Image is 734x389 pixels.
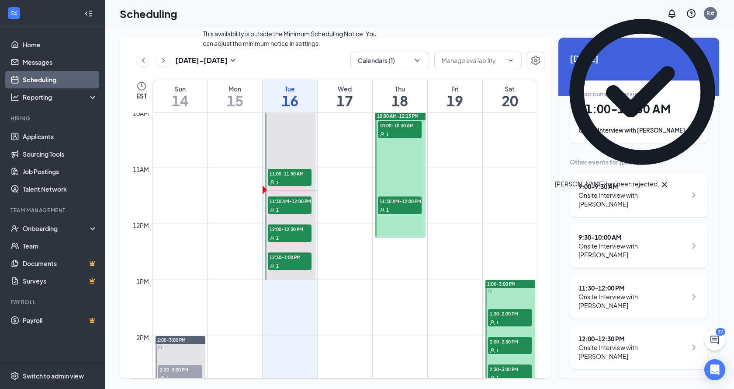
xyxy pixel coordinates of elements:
div: Sat [483,84,537,93]
div: Onsite Interview with [PERSON_NAME] [578,292,686,310]
svg: User [490,375,495,381]
button: ChevronRight [157,54,170,67]
svg: Cross [659,179,670,190]
span: 1 [496,319,499,326]
div: Onsite Interview with [PERSON_NAME] [578,343,686,361]
div: Reporting [23,93,98,102]
svg: Sync [488,289,492,294]
input: Manage availability [442,56,504,65]
div: 2pm [135,333,151,342]
span: 1 [496,375,499,381]
span: 10:00-10:30 AM [378,121,422,130]
div: Payroll [10,298,96,306]
svg: Collapse [84,9,93,18]
a: Scheduling [23,71,97,88]
div: Open Intercom Messenger [704,359,725,380]
h3: [DATE] - [DATE] [175,56,228,65]
div: Hiring [10,115,96,122]
span: 2:00-2:30 PM [488,337,532,346]
div: Fri [428,84,482,93]
h1: 16 [263,93,317,108]
svg: SmallChevronDown [228,55,238,66]
span: 2:30-3:00 PM [158,365,202,374]
svg: ChatActive [710,335,720,345]
h1: 20 [483,93,537,108]
svg: ChevronRight [689,190,699,200]
svg: WorkstreamLogo [10,9,18,18]
span: 11:00-11:30 AM [268,169,312,178]
span: 1:30-2:00 PM [488,309,532,318]
div: 12pm [131,221,151,230]
a: Sourcing Tools [23,145,97,163]
div: 10am [131,109,151,118]
a: Team [23,237,97,255]
div: Onboarding [23,224,90,233]
a: September 20, 2025 [483,80,537,112]
span: EST [136,91,147,100]
button: ChevronLeft [137,54,150,67]
span: 1 [386,131,389,137]
a: DocumentsCrown [23,255,97,272]
span: 11:30 AM-12:00 PM [378,196,422,205]
h1: 15 [208,93,262,108]
a: September 19, 2025 [428,80,482,112]
span: 1 [276,179,279,186]
a: September 16, 2025 [263,80,317,112]
div: 9:30 - 10:00 AM [578,233,686,242]
h1: 18 [373,93,427,108]
a: Applicants [23,128,97,145]
div: This availability is outside the Minimum Scheduling Notice. You can adjust the minimum notice in ... [203,29,377,48]
svg: ChevronRight [159,55,168,66]
svg: UserCheck [10,224,19,233]
span: 12:00-12:30 PM [268,224,312,233]
button: Calendars (1)ChevronDown [350,52,429,69]
a: Messages [23,53,97,71]
svg: ChevronRight [689,241,699,251]
h1: 17 [318,93,372,108]
span: 1 [276,263,279,269]
svg: Settings [530,55,541,66]
div: Thu [373,84,427,93]
div: Wed [318,84,372,93]
span: 10:00 AM-12:15 PM [377,113,419,119]
svg: User [270,207,275,213]
div: Tue [263,84,317,93]
div: Team Management [10,207,96,214]
div: Onsite Interview with [PERSON_NAME] [578,242,686,259]
h1: Scheduling [120,6,177,21]
svg: Clock [136,81,147,91]
svg: ChevronRight [689,342,699,353]
button: Settings [527,52,544,69]
svg: CheckmarkCircle [555,4,730,179]
svg: User [490,320,495,325]
svg: User [490,348,495,353]
div: [PERSON_NAME] has been rejected. [555,179,659,190]
svg: User [380,207,385,213]
div: 11am [131,165,151,174]
a: Job Postings [23,163,97,180]
h1: 19 [428,93,482,108]
span: 1 [386,207,389,213]
svg: Sync [158,345,162,350]
span: 2:30-3:00 PM [488,364,532,373]
button: ChatActive [704,329,725,350]
div: 11:30 - 12:00 PM [578,284,686,292]
span: 11:30 AM-12:00 PM [268,196,312,205]
a: September 14, 2025 [153,80,207,112]
a: September 15, 2025 [208,80,262,112]
span: 1 [276,235,279,241]
svg: User [270,263,275,269]
svg: User [380,132,385,137]
svg: Analysis [10,93,19,102]
svg: User [160,376,165,381]
span: 12:30-1:00 PM [268,252,312,261]
svg: ChevronLeft [139,55,148,66]
svg: ChevronDown [507,57,514,64]
svg: Settings [10,371,19,380]
div: Switch to admin view [23,371,84,380]
span: 1 [166,375,169,382]
span: 1 [276,207,279,213]
div: Onsite Interview with [PERSON_NAME] [578,191,686,208]
a: PayrollCrown [23,312,97,329]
